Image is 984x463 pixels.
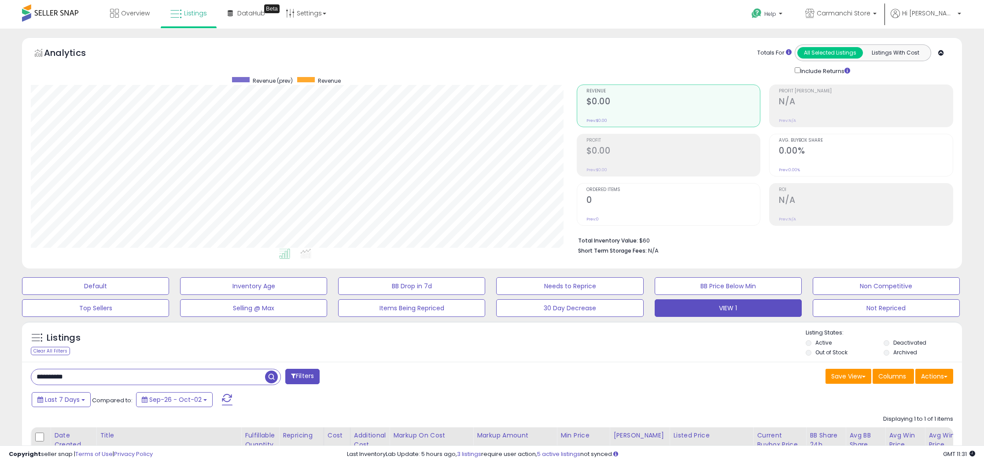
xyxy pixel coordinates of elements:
div: Listed Price [673,431,749,440]
a: Hi [PERSON_NAME] [891,9,961,29]
th: The percentage added to the cost of goods (COGS) that forms the calculator for Min & Max prices. [390,427,473,462]
h2: 0 [586,195,760,207]
a: Help [744,1,791,29]
div: Additional Cost [354,431,386,449]
label: Active [815,339,832,346]
button: Needs to Reprice [496,277,643,295]
div: [PERSON_NAME] [613,431,666,440]
button: Columns [873,369,914,384]
button: Non Competitive [813,277,960,295]
span: Carmanchi Store [817,9,870,18]
div: Include Returns [788,66,861,76]
button: Inventory Age [180,277,327,295]
h5: Listings [47,332,81,344]
button: Top Sellers [22,299,169,317]
div: Current Buybox Price [757,431,802,449]
button: Last 7 Days [32,392,91,407]
span: Listings [184,9,207,18]
div: Tooltip anchor [264,4,280,13]
small: Prev: 0.00% [779,167,800,173]
button: Default [22,277,169,295]
h2: $0.00 [586,146,760,158]
button: Sep-26 - Oct-02 [136,392,213,407]
div: Title [100,431,237,440]
button: Selling @ Max [180,299,327,317]
div: Date Created [54,431,92,449]
button: Not Repriced [813,299,960,317]
button: Listings With Cost [862,47,928,59]
h2: $0.00 [586,96,760,108]
span: Sep-26 - Oct-02 [149,395,202,404]
a: 5 active listings [537,450,580,458]
div: seller snap | | [9,450,153,459]
span: Last 7 Days [45,395,80,404]
span: Hi [PERSON_NAME] [902,9,955,18]
strong: Copyright [9,450,41,458]
div: Repricing [283,431,320,440]
div: Totals For [757,49,792,57]
span: Profit [586,138,760,143]
a: Terms of Use [75,450,113,458]
h2: N/A [779,195,953,207]
p: Listing States: [806,329,962,337]
b: Total Inventory Value: [578,237,638,244]
small: Prev: 0 [586,217,599,222]
label: Deactivated [893,339,926,346]
div: Markup Amount [477,431,553,440]
div: Displaying 1 to 1 of 1 items [883,415,953,423]
button: 30 Day Decrease [496,299,643,317]
div: Last InventoryLab Update: 5 hours ago, require user action, not synced. [347,450,975,459]
button: Actions [915,369,953,384]
span: Profit [PERSON_NAME] [779,89,953,94]
div: Avg Win Price 24h. [929,431,961,459]
button: BB Price Below Min [655,277,802,295]
small: Prev: $0.00 [586,118,607,123]
h2: 0.00% [779,146,953,158]
button: All Selected Listings [797,47,863,59]
span: ROI [779,187,953,192]
small: Prev: $0.00 [586,167,607,173]
div: Fulfillable Quantity [245,431,275,449]
span: Help [764,10,776,18]
h2: N/A [779,96,953,108]
i: Get Help [751,8,762,19]
span: Overview [121,9,150,18]
a: Privacy Policy [114,450,153,458]
span: 2025-10-11 11:31 GMT [943,450,975,458]
label: Out of Stock [815,349,848,356]
label: Archived [893,349,917,356]
button: Filters [285,369,320,384]
span: Compared to: [92,396,133,404]
button: Items Being Repriced [338,299,485,317]
div: Cost [328,431,346,440]
span: N/A [648,246,659,255]
b: Short Term Storage Fees: [578,247,647,254]
div: Markup on Cost [393,431,469,440]
small: Prev: N/A [779,118,796,123]
span: DataHub [237,9,265,18]
button: Save View [826,369,871,384]
span: Revenue (prev) [253,77,293,85]
span: Ordered Items [586,187,760,192]
button: BB Drop in 7d [338,277,485,295]
button: VIEW 1 [655,299,802,317]
li: $60 [578,235,947,245]
span: Revenue [318,77,341,85]
div: Clear All Filters [31,347,70,355]
span: Columns [878,372,906,381]
div: Min Price [560,431,606,440]
span: Revenue [586,89,760,94]
a: 3 listings [457,450,481,458]
small: Prev: N/A [779,217,796,222]
span: Avg. Buybox Share [779,138,953,143]
div: Avg BB Share [849,431,881,449]
div: Avg Win Price [889,431,921,449]
div: BB Share 24h. [810,431,842,449]
h5: Analytics [44,47,103,61]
